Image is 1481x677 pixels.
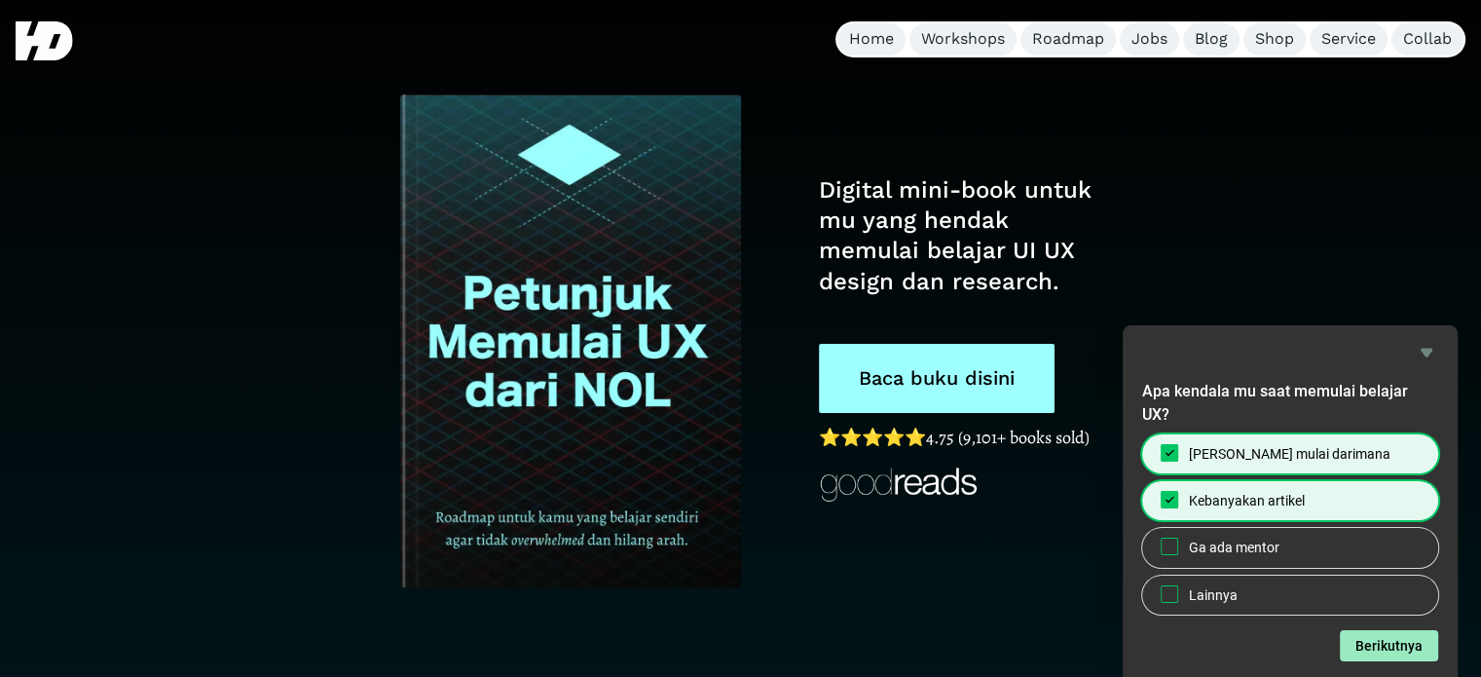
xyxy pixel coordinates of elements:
[1415,341,1438,364] button: Hide survey
[849,29,894,50] div: Home
[1183,23,1240,56] a: Blog
[837,23,906,56] a: Home
[1189,444,1390,464] span: [PERSON_NAME] mulai darimana
[1255,29,1294,50] div: Shop
[819,344,1055,413] a: Baca buku disini
[1391,23,1463,56] a: Collab
[1195,29,1228,50] div: Blog
[1120,23,1179,56] a: Jobs
[1142,380,1438,427] h2: Apa kendala mu saat memulai belajar UX?
[1142,434,1438,615] div: Apa kendala mu saat memulai belajar UX?
[921,29,1005,50] div: Workshops
[1189,491,1305,510] span: Kebanyakan artikel
[1131,29,1167,50] div: Jobs
[1142,341,1438,661] div: Apa kendala mu saat memulai belajar UX?
[1403,29,1452,50] div: Collab
[819,423,1100,453] h1: 4.75 (9,101+ books sold)
[819,426,926,449] a: ⭐️⭐️⭐️⭐️⭐️
[1032,29,1104,50] div: Roadmap
[1020,23,1116,56] a: Roadmap
[1340,630,1438,661] button: Next question
[1189,538,1279,557] span: Ga ada mentor
[1189,585,1238,605] span: Lainnya
[819,175,1100,297] h1: Digital mini-book untuk mu yang hendak memulai belajar UI UX design dan research.
[909,23,1017,56] a: Workshops
[1243,23,1306,56] a: Shop
[1310,23,1388,56] a: Service
[1321,29,1376,50] div: Service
